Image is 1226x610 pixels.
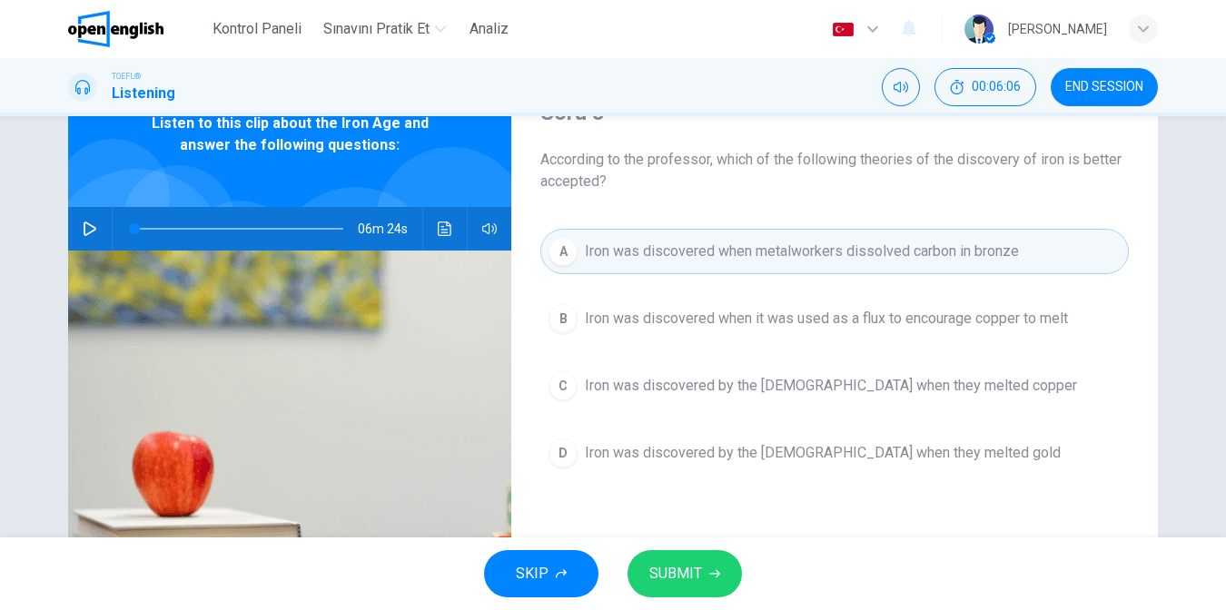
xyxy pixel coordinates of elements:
button: SKIP [484,550,598,597]
span: TOEFL® [112,70,141,83]
img: tr [832,23,855,36]
button: SUBMIT [628,550,742,597]
div: Mute [882,68,920,106]
button: END SESSION [1051,68,1158,106]
button: DIron was discovered by the [DEMOGRAPHIC_DATA] when they melted gold [540,430,1129,476]
span: Iron was discovered when metalworkers dissolved carbon in bronze [585,241,1019,262]
span: 06m 24s [358,207,422,251]
span: Listen to this clip about the Iron Age and answer the following questions: [127,113,452,156]
a: OpenEnglish logo [68,11,205,47]
span: Kontrol Paneli [213,18,302,40]
button: Sınavını Pratik Et [316,13,453,45]
span: Sınavını Pratik Et [323,18,430,40]
div: B [549,304,578,333]
div: Hide [934,68,1036,106]
img: OpenEnglish logo [68,11,163,47]
span: END SESSION [1065,80,1143,94]
span: Iron was discovered by the [DEMOGRAPHIC_DATA] when they melted copper [585,375,1077,397]
button: Kontrol Paneli [205,13,309,45]
button: CIron was discovered by the [DEMOGRAPHIC_DATA] when they melted copper [540,363,1129,408]
button: AIron was discovered when metalworkers dissolved carbon in bronze [540,229,1129,274]
span: SKIP [516,561,549,586]
span: 00:06:06 [972,80,1021,94]
div: [PERSON_NAME] [1008,18,1107,40]
button: Ses transkripsiyonunu görmek için tıklayın [430,207,460,251]
button: 00:06:06 [934,68,1036,106]
button: Analiz [460,13,519,45]
span: Iron was discovered by the [DEMOGRAPHIC_DATA] when they melted gold [585,442,1061,464]
span: SUBMIT [649,561,702,586]
span: According to the professor, which of the following theories of the discovery of iron is better ac... [540,149,1129,192]
div: C [549,371,578,400]
span: Iron was discovered when it was used as a flux to encourage copper to melt [585,308,1068,330]
div: A [549,237,578,266]
button: BIron was discovered when it was used as a flux to encourage copper to melt [540,296,1129,341]
img: Profile picture [964,15,994,44]
h1: Listening [112,83,175,104]
div: D [549,438,578,467]
span: Analiz [470,18,509,40]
